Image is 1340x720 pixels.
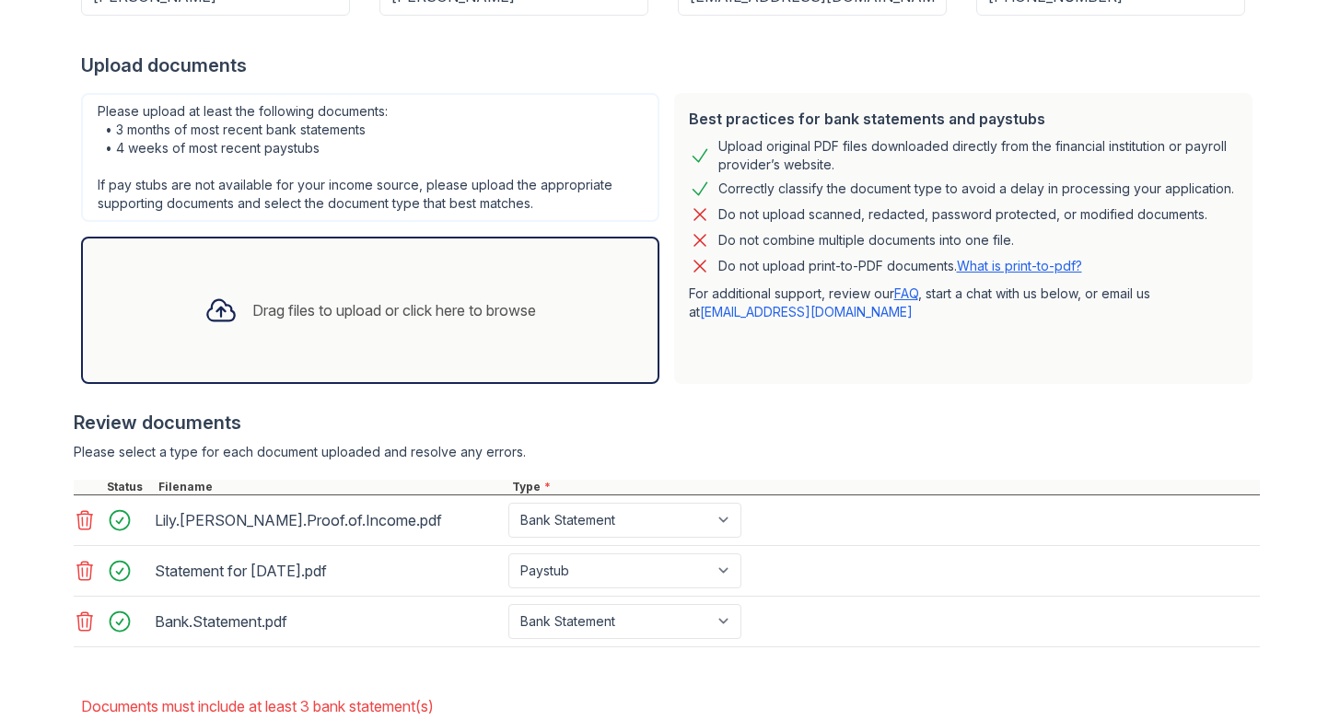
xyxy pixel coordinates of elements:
div: Upload documents [81,52,1260,78]
div: Filename [155,480,508,494]
div: Do not upload scanned, redacted, password protected, or modified documents. [718,203,1207,226]
div: Please upload at least the following documents: • 3 months of most recent bank statements • 4 wee... [81,93,659,222]
div: Best practices for bank statements and paystubs [689,108,1238,130]
div: Review documents [74,410,1260,435]
p: For additional support, review our , start a chat with us below, or email us at [689,285,1238,321]
div: Correctly classify the document type to avoid a delay in processing your application. [718,178,1234,200]
div: Bank.Statement.pdf [155,607,501,636]
div: Upload original PDF files downloaded directly from the financial institution or payroll provider’... [718,137,1238,174]
div: Please select a type for each document uploaded and resolve any errors. [74,443,1260,461]
div: Do not combine multiple documents into one file. [718,229,1014,251]
div: Type [508,480,1260,494]
div: Statement for [DATE].pdf [155,556,501,586]
a: FAQ [894,285,918,301]
a: [EMAIL_ADDRESS][DOMAIN_NAME] [700,304,913,319]
div: Status [103,480,155,494]
p: Do not upload print-to-PDF documents. [718,257,1082,275]
a: What is print-to-pdf? [957,258,1082,273]
div: Lily.[PERSON_NAME].Proof.of.Income.pdf [155,505,501,535]
div: Drag files to upload or click here to browse [252,299,536,321]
